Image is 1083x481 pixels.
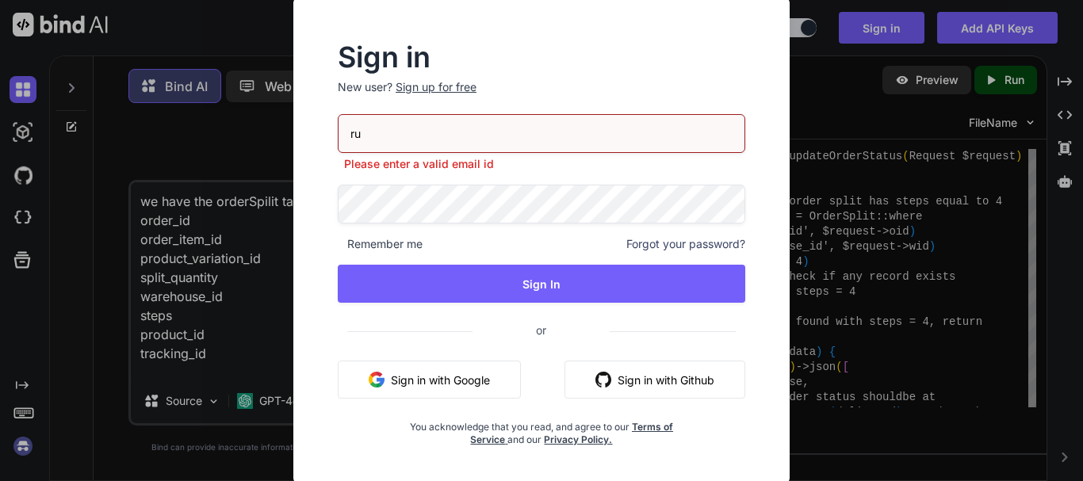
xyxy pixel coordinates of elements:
button: Sign in with Google [338,361,521,399]
p: Please enter a valid email id [338,156,745,172]
h2: Sign in [338,44,745,70]
input: Login or Email [338,114,745,153]
button: Sign In [338,265,745,303]
a: Privacy Policy. [544,433,612,445]
button: Sign in with Github [564,361,745,399]
img: google [369,372,385,387]
a: Terms of Service [470,421,673,445]
span: Remember me [338,236,423,252]
img: github [595,372,611,387]
span: Forgot your password? [626,236,745,252]
span: or [473,311,610,349]
div: Sign up for free [396,79,476,95]
div: You acknowledge that you read, and agree to our and our [406,411,678,446]
p: New user? [338,79,745,114]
